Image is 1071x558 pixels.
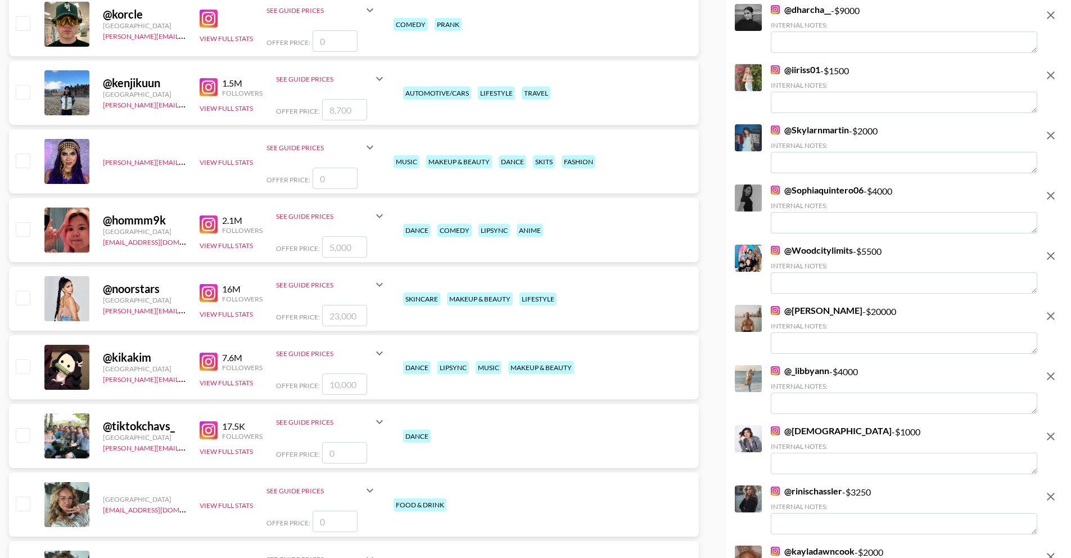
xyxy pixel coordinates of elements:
a: [PERSON_NAME][EMAIL_ADDRESS][DOMAIN_NAME] [103,442,269,452]
a: @Woodcitylimits [771,245,853,256]
div: lipsync [437,361,469,374]
div: - $ 2000 [771,124,1037,173]
div: - $ 1500 [771,64,1037,113]
div: 1.5M [222,78,263,89]
img: Instagram [200,353,218,371]
div: skits [533,155,555,168]
input: 0 [313,511,358,532]
button: remove [1040,4,1062,26]
button: View Full Stats [200,158,253,166]
div: Followers [222,226,263,235]
a: @rinischassler [771,485,842,497]
div: - $ 4000 [771,184,1037,233]
a: @_libbyann [771,365,829,376]
div: @ korcle [103,7,186,21]
div: Internal Notes: [771,262,1037,270]
div: lifestyle [519,292,557,305]
div: See Guide Prices [276,202,386,229]
div: @ kikakim [103,350,186,364]
button: remove [1040,485,1062,508]
a: [PERSON_NAME][EMAIL_ADDRESS][DOMAIN_NAME] [103,30,269,40]
div: food & drink [394,498,446,511]
a: @dharcha__ [771,4,831,15]
a: [PERSON_NAME][EMAIL_ADDRESS][DOMAIN_NAME] [103,98,269,109]
div: Internal Notes: [771,382,1037,390]
div: dance [403,361,431,374]
div: travel [522,87,550,100]
button: remove [1040,305,1062,327]
div: dance [499,155,526,168]
div: anime [517,224,543,237]
span: Offer Price: [266,519,310,527]
a: [EMAIL_ADDRESS][DOMAIN_NAME] [103,236,216,246]
div: See Guide Prices [276,349,373,358]
img: Instagram [200,78,218,96]
img: Instagram [771,186,780,195]
div: Internal Notes: [771,442,1037,451]
span: Offer Price: [276,107,320,115]
div: dance [403,224,431,237]
input: 0 [313,168,358,189]
input: 5,000 [322,236,367,258]
div: [GEOGRAPHIC_DATA] [103,21,186,30]
div: See Guide Prices [276,75,373,83]
div: 7.6M [222,352,263,363]
button: View Full Stats [200,501,253,510]
div: Internal Notes: [771,81,1037,89]
div: 17.5K [222,421,263,432]
div: @ tiktokchavs_ [103,419,186,433]
input: 8,700 [322,99,367,120]
div: - $ 9000 [771,4,1037,53]
div: Followers [222,363,263,372]
div: dance [403,430,431,443]
button: View Full Stats [200,241,253,250]
button: remove [1040,124,1062,147]
div: Internal Notes: [771,502,1037,511]
div: See Guide Prices [276,212,373,220]
button: View Full Stats [200,34,253,43]
button: View Full Stats [200,379,253,387]
img: Instagram [771,306,780,315]
a: [PERSON_NAME][EMAIL_ADDRESS][DOMAIN_NAME] [103,156,269,166]
div: See Guide Prices [276,65,386,92]
img: Instagram [771,547,780,556]
div: See Guide Prices [276,340,386,367]
div: See Guide Prices [266,143,363,152]
img: Instagram [771,487,780,496]
div: makeup & beauty [508,361,574,374]
div: @ noorstars [103,282,186,296]
div: @ kenjikuun [103,76,186,90]
button: remove [1040,365,1062,388]
div: Internal Notes: [771,21,1037,29]
input: 0 [313,30,358,52]
div: [GEOGRAPHIC_DATA] [103,227,186,236]
div: See Guide Prices [266,134,377,161]
div: See Guide Prices [276,408,386,435]
button: remove [1040,64,1062,87]
button: View Full Stats [200,447,253,456]
a: @[PERSON_NAME] [771,305,862,316]
div: [GEOGRAPHIC_DATA] [103,90,186,98]
div: See Guide Prices [266,487,363,495]
a: @[DEMOGRAPHIC_DATA] [771,425,892,436]
img: Instagram [200,421,218,439]
div: Internal Notes: [771,141,1037,150]
span: Offer Price: [276,313,320,321]
button: remove [1040,245,1062,267]
div: makeup & beauty [426,155,492,168]
div: Followers [222,89,263,97]
div: @ hommm9k [103,213,186,227]
span: Offer Price: [266,38,310,47]
input: 23,000 [322,305,367,326]
img: Instagram [771,5,780,14]
div: music [394,155,419,168]
img: Instagram [771,246,780,255]
button: remove [1040,425,1062,448]
button: View Full Stats [200,104,253,112]
span: Offer Price: [276,381,320,390]
div: prank [435,18,462,31]
div: comedy [437,224,472,237]
span: Offer Price: [276,450,320,458]
div: Internal Notes: [771,201,1037,210]
div: [GEOGRAPHIC_DATA] [103,433,186,442]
